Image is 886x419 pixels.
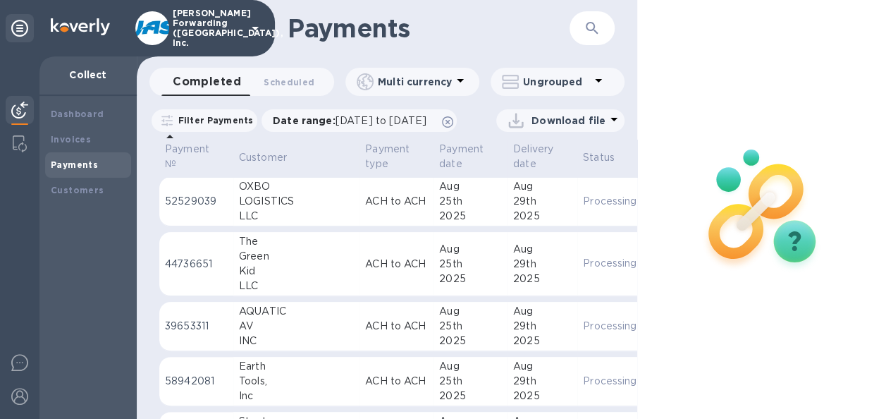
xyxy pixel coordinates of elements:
p: Customer [239,150,287,165]
div: 2025 [439,389,502,403]
p: Processing [583,256,636,271]
div: 2025 [513,389,572,403]
div: Date range:[DATE] to [DATE] [262,109,457,132]
p: 44736651 [165,257,228,272]
span: Payment date [439,142,502,171]
div: Aug [513,242,572,257]
b: Invoices [51,134,91,145]
p: Date range : [273,114,433,128]
div: 29th [513,257,572,272]
span: Status [583,150,633,165]
b: Customers [51,185,104,195]
p: Filter Payments [173,114,253,126]
p: Delivery date [513,142,553,171]
div: AV [239,319,354,334]
p: Processing [583,319,636,334]
div: Earth [239,359,354,374]
div: 2025 [439,334,502,348]
div: OXBO [239,179,354,194]
div: Aug [513,359,572,374]
div: Aug [513,304,572,319]
div: 2025 [513,272,572,286]
div: Kid [239,264,354,279]
b: Dashboard [51,109,104,119]
p: 52529039 [165,194,228,209]
p: [PERSON_NAME] Forwarding ([GEOGRAPHIC_DATA]), Inc. [173,8,243,48]
p: Payment type [365,142,410,171]
p: Download file [531,114,605,128]
p: Collect [51,68,125,82]
div: 29th [513,194,572,209]
div: 25th [439,374,502,389]
p: ACH to ACH [365,319,428,334]
div: INC [239,334,354,348]
div: Aug [439,179,502,194]
div: Unpin categories [6,14,34,42]
div: 29th [513,319,572,334]
div: 2025 [513,334,572,348]
span: Payment type [365,142,428,171]
div: 25th [439,194,502,209]
div: LOGISTICS [239,194,354,209]
p: Multi currency [378,75,452,89]
span: Customer [239,150,305,165]
div: Tools, [239,374,354,389]
div: 25th [439,257,502,272]
span: Scheduled [264,75,314,90]
div: 2025 [439,272,502,286]
div: LLC [239,209,354,224]
p: Processing [583,194,636,209]
p: ACH to ACH [365,257,428,272]
span: [DATE] to [DATE] [336,115,426,126]
span: Payment № [165,142,228,171]
p: Ungrouped [523,75,590,89]
p: Payment № [165,142,209,171]
b: Payments [51,159,98,170]
span: Completed [173,72,241,92]
div: Aug [439,304,502,319]
div: 2025 [513,209,572,224]
div: 2025 [439,209,502,224]
h1: Payments [288,13,549,43]
span: Delivery date [513,142,572,171]
div: The [239,234,354,249]
div: Aug [513,179,572,194]
div: Aug [439,359,502,374]
p: 39653311 [165,319,228,334]
img: Logo [51,18,110,35]
div: 29th [513,374,572,389]
p: ACH to ACH [365,374,428,389]
p: Payment date [439,142,484,171]
div: Aug [439,242,502,257]
p: ACH to ACH [365,194,428,209]
div: LLC [239,279,354,293]
div: AQUATIC [239,304,354,319]
p: 58942081 [165,374,228,389]
div: Inc [239,389,354,403]
p: Processing [583,374,636,389]
div: Green [239,249,354,264]
div: 25th [439,319,502,334]
p: Status [583,150,615,165]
